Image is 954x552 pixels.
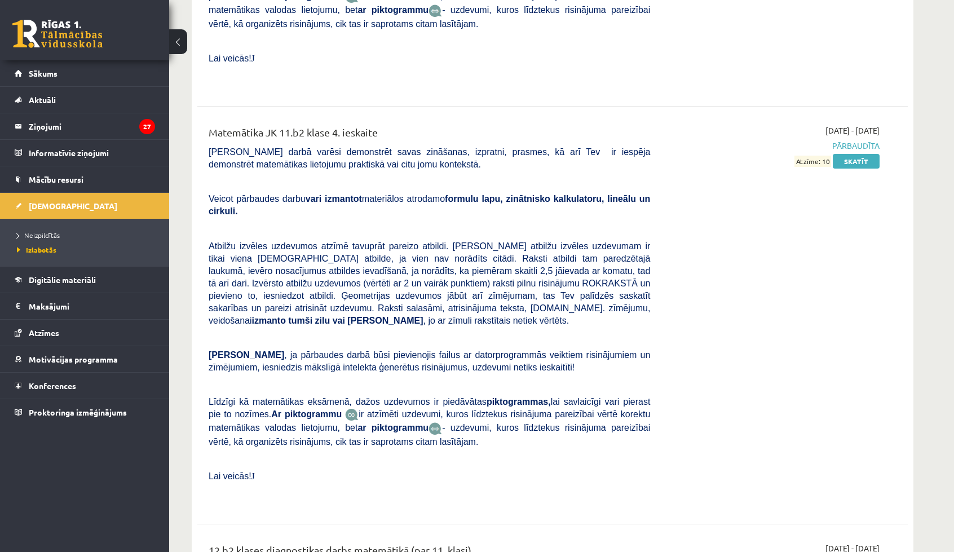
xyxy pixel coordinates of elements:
span: Digitālie materiāli [29,275,96,285]
legend: Maksājumi [29,293,155,319]
span: Veicot pārbaudes darbu materiālos atrodamo [209,194,650,216]
span: Neizpildītās [17,231,60,240]
legend: Ziņojumi [29,113,155,139]
span: [DEMOGRAPHIC_DATA] [29,201,117,211]
span: Atzīme: 10 [794,156,831,167]
i: 27 [139,119,155,134]
div: Matemātika JK 11.b2 klase 4. ieskaite [209,125,650,145]
span: Mācību resursi [29,174,83,184]
span: Lai veicās! [209,471,251,481]
a: Proktoringa izmēģinājums [15,399,155,425]
span: - uzdevumi, kuros līdztekus risinājuma pareizībai vērtē, kā organizēts risinājums, cik tas ir sap... [209,423,650,446]
span: [PERSON_NAME] [209,350,284,360]
a: Rīgas 1. Tālmācības vidusskola [12,20,103,48]
img: wKvN42sLe3LLwAAAABJRU5ErkJggg== [429,5,442,17]
span: Aktuāli [29,95,56,105]
a: Motivācijas programma [15,346,155,372]
b: vari izmantot [306,194,362,204]
img: JfuEzvunn4EvwAAAAASUVORK5CYII= [345,408,359,421]
a: Skatīt [833,154,880,169]
a: Neizpildītās [17,230,158,240]
a: Mācību resursi [15,166,155,192]
a: Digitālie materiāli [15,267,155,293]
span: Sākums [29,68,58,78]
a: Atzīmes [15,320,155,346]
a: Maksājumi [15,293,155,319]
span: Izlabotās [17,245,56,254]
b: tumši zilu vai [PERSON_NAME] [288,316,423,325]
img: wKvN42sLe3LLwAAAABJRU5ErkJggg== [429,422,442,435]
b: ar piktogrammu [357,5,429,15]
a: Aktuāli [15,87,155,113]
span: Lai veicās! [209,54,251,63]
span: [DATE] - [DATE] [825,125,880,136]
a: Konferences [15,373,155,399]
b: izmanto [252,316,286,325]
span: , ja pārbaudes darbā būsi pievienojis failus ar datorprogrammās veiktiem risinājumiem un zīmējumi... [209,350,650,372]
span: - uzdevumi, kuros līdztekus risinājuma pareizībai vērtē, kā organizēts risinājums, cik tas ir sap... [209,5,650,28]
span: Proktoringa izmēģinājums [29,407,127,417]
span: Motivācijas programma [29,354,118,364]
a: Izlabotās [17,245,158,255]
a: [DEMOGRAPHIC_DATA] [15,193,155,219]
a: Ziņojumi27 [15,113,155,139]
span: Atbilžu izvēles uzdevumos atzīmē tavuprāt pareizo atbildi. [PERSON_NAME] atbilžu izvēles uzdevuma... [209,241,650,325]
legend: Informatīvie ziņojumi [29,140,155,166]
b: ar piktogrammu [357,423,429,432]
span: Konferences [29,381,76,391]
span: J [251,471,255,481]
span: [PERSON_NAME] darbā varēsi demonstrēt savas zināšanas, izpratni, prasmes, kā arī Tev ir iespēja d... [209,147,650,169]
b: piktogrammas, [487,397,551,407]
span: J [251,54,255,63]
span: Pārbaudīta [667,140,880,152]
span: ir atzīmēti uzdevumi, kuros līdztekus risinājuma pareizībai vērtē korektu matemātikas valodas lie... [209,409,650,432]
span: Līdzīgi kā matemātikas eksāmenā, dažos uzdevumos ir piedāvātas lai savlaicīgi vari pierast pie to... [209,397,650,419]
a: Sākums [15,60,155,86]
b: Ar piktogrammu [271,409,342,419]
span: Atzīmes [29,328,59,338]
a: Informatīvie ziņojumi [15,140,155,166]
